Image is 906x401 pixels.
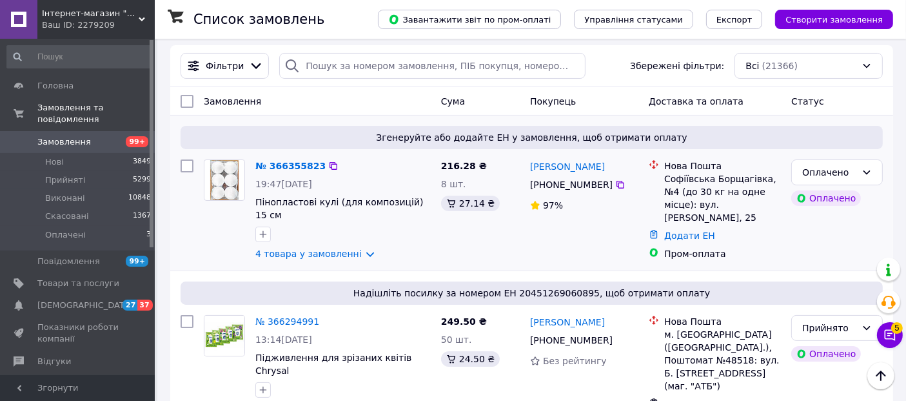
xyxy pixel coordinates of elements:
[37,356,71,367] span: Відгуки
[255,161,326,171] a: № 366355823
[378,10,561,29] button: Завантажити звіт по пром-оплаті
[37,80,74,92] span: Головна
[146,229,151,241] span: 3
[543,356,607,366] span: Без рейтингу
[530,160,605,173] a: [PERSON_NAME]
[126,256,148,267] span: 99+
[530,316,605,329] a: [PERSON_NAME]
[745,59,759,72] span: Всі
[255,197,424,220] a: Пінопластові кулі (для композицій) 15 см
[45,229,86,241] span: Оплачені
[186,131,878,144] span: Згенеруйте або додайте ЕН у замовлення, щоб отримати оплату
[664,247,781,260] div: Пром-оплата
[574,10,693,29] button: Управління статусами
[441,161,487,171] span: 216.28 ₴
[137,300,152,311] span: 37
[37,300,133,311] span: [DEMOGRAPHIC_DATA]
[791,346,861,362] div: Оплачено
[255,316,319,327] a: № 366294991
[255,353,411,376] a: Підживлення для зрізаних квітів Chrysal
[802,321,856,335] div: Прийнято
[279,53,586,79] input: Пошук за номером замовлення, ПІБ покупця, номером телефону, Email, номером накладної
[791,190,861,206] div: Оплачено
[37,136,91,148] span: Замовлення
[204,315,245,356] a: Фото товару
[45,156,64,168] span: Нові
[441,96,465,107] span: Cума
[206,59,244,72] span: Фільтри
[45,174,85,186] span: Прийняті
[37,102,155,125] span: Замовлення та повідомлення
[802,165,856,180] div: Оплачено
[204,316,244,356] img: Фото товару
[128,192,151,204] span: 10848
[877,322,903,348] button: Чат з покупцем5
[530,180,613,190] span: [PHONE_NUMBER]
[37,278,119,289] span: Товари та послуги
[441,351,500,367] div: 24.50 ₴
[45,192,85,204] span: Виконані
[186,287,878,300] span: Надішліть посилку за номером ЕН 20451269060895, щоб отримати оплату
[664,231,715,241] a: Додати ЕН
[891,322,903,334] span: 5
[441,334,472,345] span: 50 шт.
[791,96,824,107] span: Статус
[388,14,551,25] span: Завантажити звіт по пром-оплаті
[530,96,576,107] span: Покупець
[706,10,763,29] button: Експорт
[762,14,893,24] a: Створити замовлення
[123,300,137,311] span: 27
[255,334,312,345] span: 13:14[DATE]
[6,45,152,68] input: Пошук
[37,256,100,267] span: Повідомлення
[255,179,312,189] span: 19:47[DATE]
[204,159,245,201] a: Фото товару
[530,335,613,345] span: [PHONE_NUMBER]
[45,211,89,222] span: Скасовані
[716,15,753,25] span: Експорт
[42,8,139,19] span: Інтернет-магазин "Flora Stuff & Decor"
[867,362,894,389] button: Наверх
[255,249,362,259] a: 4 товара у замовленні
[133,174,151,186] span: 5299
[441,316,487,327] span: 249.50 ₴
[193,12,324,27] h1: Список замовлень
[133,156,151,168] span: 3849
[37,322,119,345] span: Показники роботи компанії
[441,179,466,189] span: 8 шт.
[775,10,893,29] button: Створити замовлення
[543,200,563,211] span: 97%
[42,19,155,31] div: Ваш ID: 2279209
[664,159,781,172] div: Нова Пошта
[133,211,151,222] span: 1367
[664,328,781,393] div: м. [GEOGRAPHIC_DATA] ([GEOGRAPHIC_DATA].), Поштомат №48518: вул. Б. [STREET_ADDRESS] (маг. "АТБ")
[204,96,261,107] span: Замовлення
[630,59,724,72] span: Збережені фільтри:
[785,15,883,25] span: Створити замовлення
[664,315,781,328] div: Нова Пошта
[664,172,781,224] div: Софіївська Борщагівка, №4 (до 30 кг на одне місце): вул. [PERSON_NAME], 25
[126,136,148,147] span: 99+
[210,160,238,200] img: Фото товару
[584,15,683,25] span: Управління статусами
[762,61,798,71] span: (21366)
[441,196,500,211] div: 27.14 ₴
[649,96,744,107] span: Доставка та оплата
